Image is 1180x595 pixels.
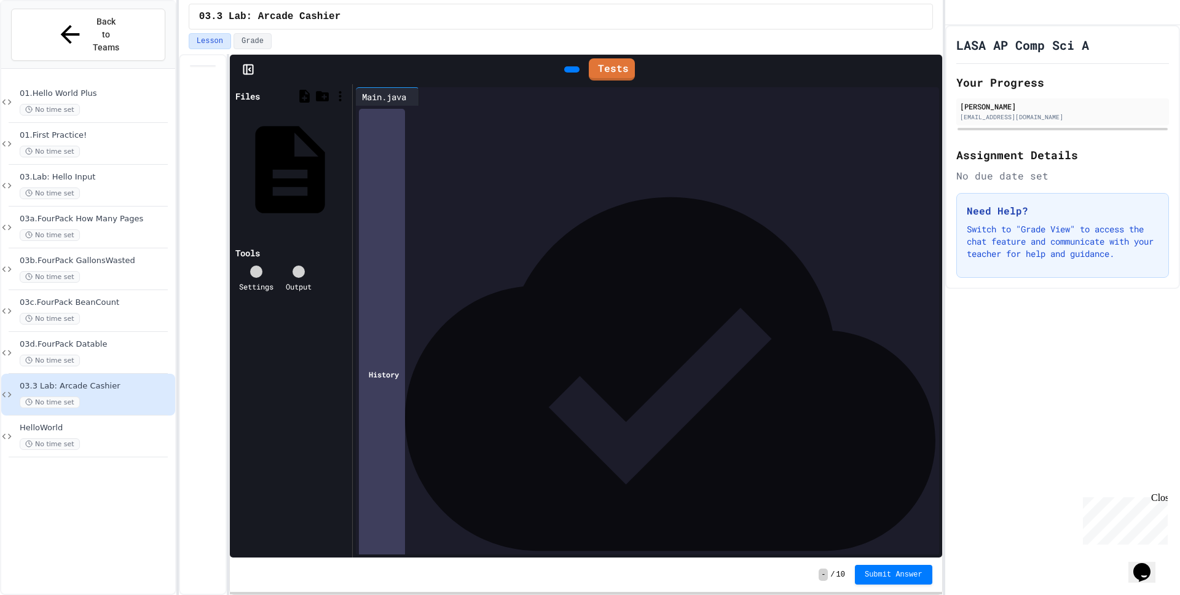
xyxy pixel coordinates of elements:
[20,187,80,199] span: No time set
[356,87,419,106] div: Main.java
[20,313,80,325] span: No time set
[20,256,173,266] span: 03b.FourPack GallonsWasted
[960,101,1165,112] div: [PERSON_NAME]
[20,396,80,408] span: No time set
[189,33,231,49] button: Lesson
[286,281,312,292] div: Output
[830,570,835,580] span: /
[836,570,845,580] span: 10
[356,90,412,103] div: Main.java
[589,58,635,81] a: Tests
[20,423,173,433] span: HelloWorld
[20,355,80,366] span: No time set
[967,223,1158,260] p: Switch to "Grade View" to access the chat feature and communicate with your teacher for help and ...
[5,5,85,78] div: Chat with us now!Close
[20,104,80,116] span: No time set
[967,203,1158,218] h3: Need Help?
[1078,492,1168,545] iframe: chat widget
[865,570,922,580] span: Submit Answer
[235,246,260,259] div: Tools
[20,214,173,224] span: 03a.FourPack How Many Pages
[20,130,173,141] span: 01.First Practice!
[855,565,932,585] button: Submit Answer
[20,89,173,99] span: 01.Hello World Plus
[20,438,80,450] span: No time set
[20,271,80,283] span: No time set
[20,172,173,183] span: 03.Lab: Hello Input
[235,90,260,103] div: Files
[199,9,340,24] span: 03.3 Lab: Arcade Cashier
[239,281,273,292] div: Settings
[956,168,1169,183] div: No due date set
[20,339,173,350] span: 03d.FourPack Datable
[11,9,165,61] button: Back to Teams
[956,36,1089,53] h1: LASA AP Comp Sci A
[956,146,1169,164] h2: Assignment Details
[20,381,173,392] span: 03.3 Lab: Arcade Cashier
[960,112,1165,122] div: [EMAIL_ADDRESS][DOMAIN_NAME]
[92,15,120,54] span: Back to Teams
[20,146,80,157] span: No time set
[819,569,828,581] span: -
[1128,546,1168,583] iframe: chat widget
[20,229,80,241] span: No time set
[234,33,272,49] button: Grade
[20,297,173,308] span: 03c.FourPack BeanCount
[956,74,1169,91] h2: Your Progress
